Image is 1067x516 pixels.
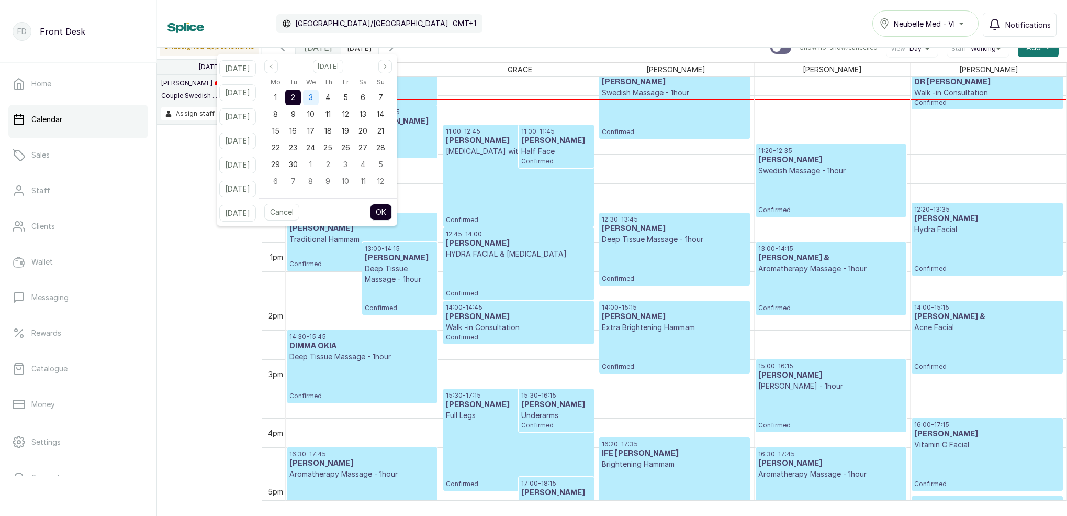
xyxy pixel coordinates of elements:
[325,109,331,118] span: 11
[1005,19,1051,30] span: Notifications
[602,448,747,459] h3: IFE [PERSON_NAME]
[342,109,349,118] span: 12
[365,304,435,312] span: Confirmed
[31,79,51,89] p: Home
[337,139,354,156] div: 26 Sep 2025
[337,89,354,106] div: 05 Sep 2025
[521,136,591,146] h3: [PERSON_NAME]
[446,127,591,136] p: 11:00 - 12:45
[951,45,967,53] span: Staff
[291,177,296,185] span: 7
[914,77,1060,87] h3: DR [PERSON_NAME]
[302,173,319,190] div: 08 Oct 2025
[365,147,435,156] span: Confirmed
[289,143,297,152] span: 23
[31,399,55,410] p: Money
[365,127,435,137] p: Full legs
[446,230,591,238] p: 12:45 - 14:00
[341,143,350,152] span: 26
[266,427,285,438] div: 4pm
[372,123,389,139] div: 21 Sep 2025
[289,333,435,341] p: 14:30 - 15:45
[891,45,934,53] button: ViewDay
[289,224,435,234] h3: [PERSON_NAME]
[521,498,591,509] p: [GEOGRAPHIC_DATA]
[302,123,319,139] div: 17 Sep 2025
[31,328,61,338] p: Rewards
[319,89,336,106] div: 04 Sep 2025
[372,75,389,89] div: Sunday
[284,123,301,139] div: 16 Sep 2025
[758,421,904,430] span: Confirmed
[914,98,1060,107] span: Confirmed
[289,126,297,135] span: 16
[284,156,301,173] div: 30 Sep 2025
[370,204,392,221] button: OK
[306,143,315,152] span: 24
[521,488,591,498] h3: [PERSON_NAME]
[358,143,367,152] span: 27
[365,253,435,264] h3: [PERSON_NAME]
[284,173,301,190] div: 07 Oct 2025
[446,289,591,298] span: Confirmed
[313,60,343,73] button: Select month
[521,146,591,157] p: Half Face
[289,392,435,400] span: Confirmed
[319,173,336,190] div: 09 Oct 2025
[343,93,348,102] span: 5
[302,139,319,156] div: 24 Sep 2025
[758,469,904,479] p: Aromatherapy Massage - 1hour
[289,160,298,169] span: 30
[271,76,280,89] span: Mo
[8,212,148,241] a: Clients
[914,224,1060,235] p: Hydra Facial
[309,93,313,102] span: 3
[521,400,591,410] h3: [PERSON_NAME]
[219,60,256,77] button: [DATE]
[378,60,392,73] button: Next month
[8,463,148,492] a: Support
[914,265,1060,273] span: Confirmed
[271,160,280,169] span: 29
[758,458,904,469] h3: [PERSON_NAME]
[914,363,1060,371] span: Confirmed
[264,204,299,221] button: Cancel
[758,147,904,155] p: 11:20 - 12:35
[268,251,285,262] div: 1pm
[602,322,747,333] p: Extra Brightening Hammam
[521,157,591,166] span: Confirmed
[758,450,904,458] p: 16:30 - 17:45
[296,36,341,60] div: [DATE]
[219,84,256,101] button: [DATE]
[446,480,591,488] span: Confirmed
[801,63,864,76] span: [PERSON_NAME]
[951,45,1005,53] button: StaffWorking
[309,160,312,169] span: 1
[354,139,372,156] div: 27 Sep 2025
[284,106,301,123] div: 09 Sep 2025
[337,75,354,89] div: Friday
[359,76,367,89] span: Sa
[289,260,435,268] span: Confirmed
[289,76,297,89] span: Tu
[354,156,372,173] div: 04 Oct 2025
[521,421,591,430] span: Confirmed
[914,312,1060,322] h3: [PERSON_NAME] &
[521,391,591,400] p: 15:30 - 16:15
[971,45,996,53] span: Working
[289,458,435,469] h3: [PERSON_NAME]
[8,283,148,312] a: Messaging
[446,238,591,249] h3: [PERSON_NAME]
[319,123,336,139] div: 18 Sep 2025
[354,106,372,123] div: 13 Sep 2025
[319,156,336,173] div: 02 Oct 2025
[914,429,1060,440] h3: [PERSON_NAME]
[506,63,534,76] span: GRACE
[446,312,591,322] h3: [PERSON_NAME]
[31,185,50,196] p: Staff
[291,93,295,102] span: 2
[758,264,904,274] p: Aromatherapy Massage - 1hour
[602,499,747,508] span: Confirmed
[266,369,285,380] div: 3pm
[602,275,747,283] span: Confirmed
